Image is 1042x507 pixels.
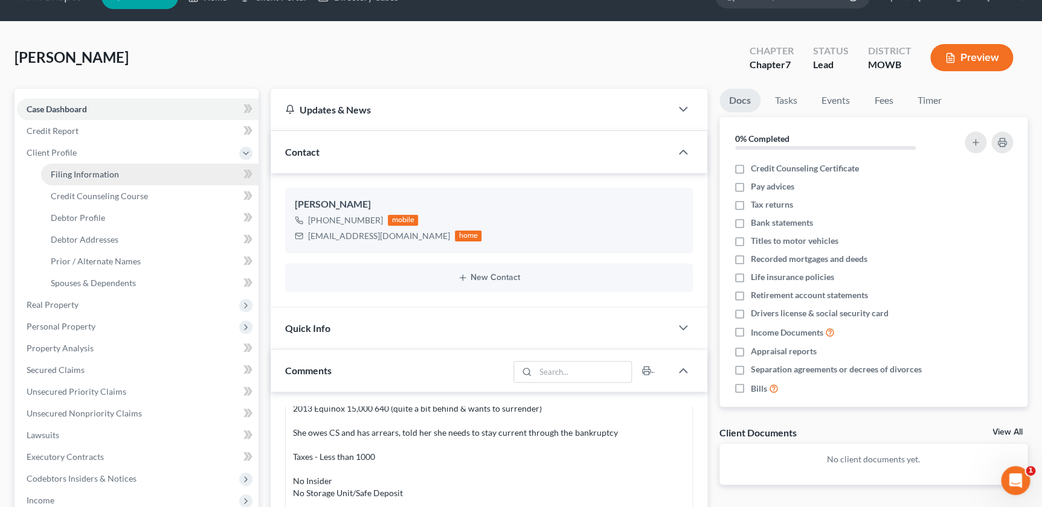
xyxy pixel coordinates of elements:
span: [PERSON_NAME] [14,48,129,66]
a: Unsecured Nonpriority Claims [17,403,259,424]
a: Lawsuits [17,424,259,446]
span: Real Property [27,299,79,310]
span: Life insurance policies [751,271,834,283]
a: View All [992,428,1023,436]
button: New Contact [295,273,683,282]
div: [PHONE_NUMBER] [308,214,383,226]
a: Fees [864,89,903,112]
span: Bills [751,383,767,395]
a: Secured Claims [17,359,259,381]
a: Docs [719,89,761,112]
span: Recorded mortgages and deeds [751,253,867,265]
a: Tasks [765,89,807,112]
span: Case Dashboard [27,104,87,114]
span: Debtor Profile [51,212,105,223]
span: Quick Info [285,322,330,334]
span: Income Documents [751,327,823,339]
span: Tax returns [751,199,793,211]
span: Client Profile [27,147,77,158]
a: Property Analysis [17,337,259,359]
a: Events [812,89,860,112]
span: 1 [1026,466,1035,476]
div: [PERSON_NAME] [295,197,683,212]
span: Credit Counseling Course [51,191,148,201]
a: Timer [908,89,951,112]
div: MOWB [867,58,911,72]
span: Executory Contracts [27,451,104,462]
span: Pay advices [751,180,794,193]
span: Unsecured Nonpriority Claims [27,408,142,418]
span: Drivers license & social security card [751,307,889,319]
input: Search... [535,362,631,382]
span: Lawsuits [27,430,59,440]
span: Income [27,495,54,505]
a: Debtor Profile [41,207,259,229]
span: Comments [285,365,332,376]
span: Personal Property [27,321,95,331]
span: Unsecured Priority Claims [27,386,126,397]
iframe: Intercom live chat [1001,466,1030,495]
div: Client Documents [719,426,797,439]
a: Unsecured Priority Claims [17,381,259,403]
div: Lead [812,58,848,72]
span: Codebtors Insiders & Notices [27,473,137,483]
span: Credit Counseling Certificate [751,162,859,174]
a: Filing Information [41,164,259,185]
strong: 0% Completed [735,133,790,144]
span: Contact [285,146,320,158]
a: Debtor Addresses [41,229,259,250]
div: Updates & News [285,103,656,116]
button: Preview [930,44,1013,71]
span: Titles to motor vehicles [751,235,838,247]
a: Executory Contracts [17,446,259,468]
a: Case Dashboard [17,98,259,120]
div: Status [812,44,848,58]
span: Property Analysis [27,343,94,353]
span: Secured Claims [27,365,85,375]
span: Appraisal reports [751,345,817,357]
div: Chapter [749,58,793,72]
a: Prior / Alternate Names [41,250,259,272]
a: Credit Counseling Course [41,185,259,207]
span: Separation agreements or decrees of divorces [751,363,922,375]
a: Credit Report [17,120,259,142]
div: mobile [388,215,418,226]
span: Retirement account statements [751,289,868,301]
span: Spouses & Dependents [51,278,136,288]
span: 7 [785,59,790,70]
span: Bank statements [751,217,813,229]
div: [EMAIL_ADDRESS][DOMAIN_NAME] [308,230,450,242]
div: home [455,231,481,241]
div: Chapter [749,44,793,58]
span: Prior / Alternate Names [51,256,141,266]
a: Spouses & Dependents [41,272,259,294]
span: Debtor Addresses [51,234,118,244]
p: No client documents yet. [729,453,1018,465]
span: Filing Information [51,169,119,179]
span: Credit Report [27,126,79,136]
div: District [867,44,911,58]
